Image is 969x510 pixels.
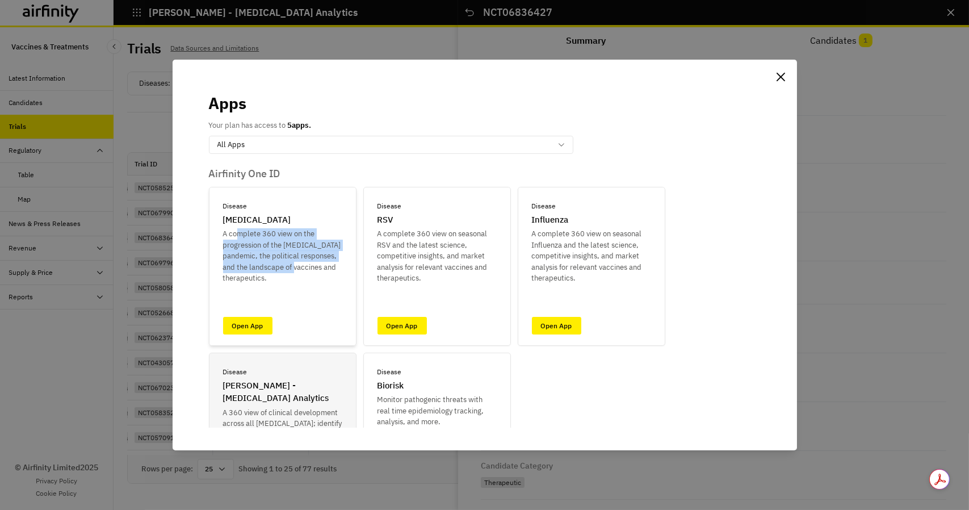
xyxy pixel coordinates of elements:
[377,214,393,227] p: RSV
[377,379,404,392] p: Biorisk
[223,367,248,377] p: Disease
[532,201,556,211] p: Disease
[377,201,402,211] p: Disease
[377,317,427,335] a: Open App
[377,367,402,377] p: Disease
[532,317,581,335] a: Open App
[223,407,342,463] p: A 360 view of clinical development across all [MEDICAL_DATA]; identify opportunities and track ch...
[772,68,790,86] button: Close
[223,379,342,405] p: [PERSON_NAME] - [MEDICAL_DATA] Analytics
[223,228,342,284] p: A complete 360 view on the progression of the [MEDICAL_DATA] pandemic, the political responses, a...
[209,168,761,180] p: Airfinity One ID
[209,91,247,115] p: Apps
[217,139,245,151] p: All Apps
[288,120,312,130] b: 5 apps.
[223,201,248,211] p: Disease
[209,120,312,131] p: Your plan has access to
[377,394,497,428] p: Monitor pathogenic threats with real time epidemiology tracking, analysis, and more.
[223,317,272,335] a: Open App
[223,214,291,227] p: [MEDICAL_DATA]
[532,214,569,227] p: Influenza
[377,228,497,284] p: A complete 360 view on seasonal RSV and the latest science, competitive insights, and market anal...
[532,228,651,284] p: A complete 360 view on seasonal Influenza and the latest science, competitive insights, and marke...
